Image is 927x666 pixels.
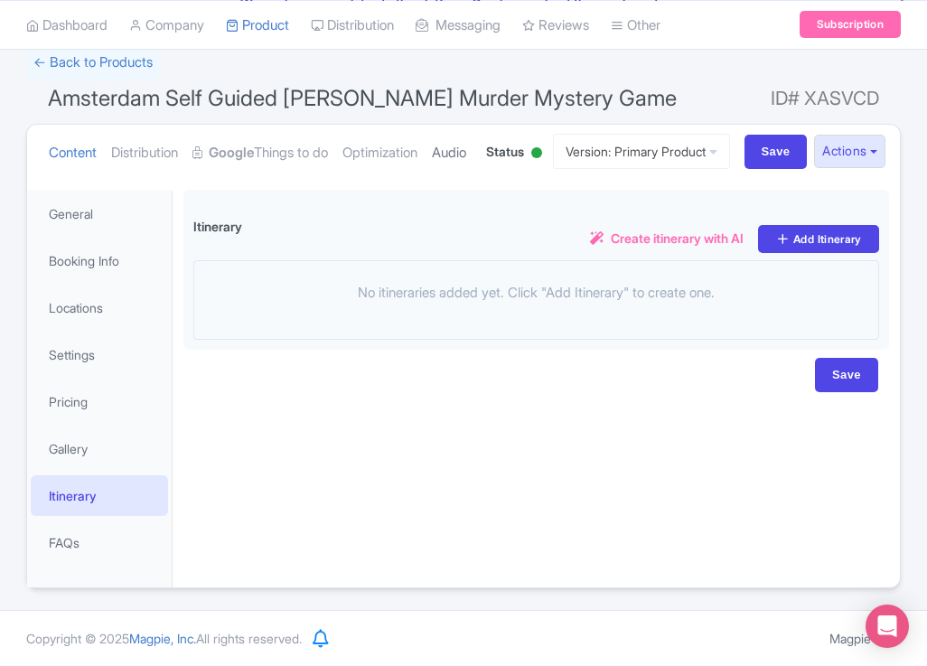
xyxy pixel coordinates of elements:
a: Locations [31,287,168,328]
span: Magpie, Inc. [129,631,196,646]
a: Pricing [31,381,168,422]
a: GoogleThings to do [192,125,328,182]
a: Subscription [800,11,901,38]
a: Optimization [342,125,417,182]
a: Version: Primary Product [553,134,730,169]
span: Status [486,142,524,161]
a: Magpie Help [829,631,901,646]
a: General [31,193,168,234]
input: Save [815,358,878,392]
a: Content [49,125,97,182]
a: Settings [31,334,168,375]
a: Gallery [31,428,168,469]
button: Actions [814,135,885,168]
p: No itineraries added yet. Click "Add Itinerary" to create one. [194,283,878,304]
a: Audio [432,125,466,182]
label: Itinerary [193,217,242,236]
a: ← Back to Products [26,45,160,80]
strong: Google [209,143,254,164]
a: Add Itinerary [758,225,879,253]
a: Itinerary [31,475,168,516]
span: ID# XASVCD [771,80,879,117]
div: Copyright © 2025 All rights reserved. [15,629,313,648]
a: FAQs [31,522,168,563]
a: Distribution [111,125,178,182]
span: Amsterdam Self Guided [PERSON_NAME] Murder Mystery Game [48,85,677,111]
div: Active [528,140,546,168]
span: Create itinerary with AI [611,229,744,248]
div: Open Intercom Messenger [866,605,909,648]
input: Save [744,135,808,169]
a: Create itinerary with AI [590,229,744,249]
a: Booking Info [31,240,168,281]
